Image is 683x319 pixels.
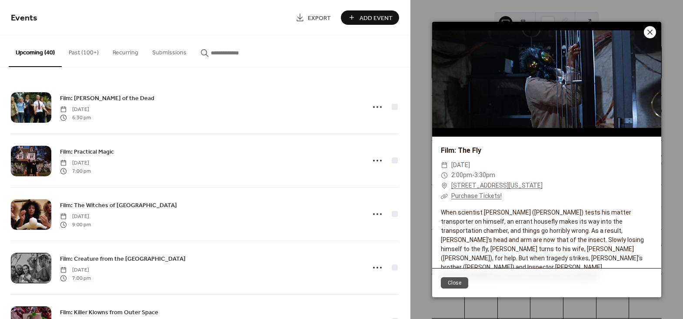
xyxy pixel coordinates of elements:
span: 7:00 pm [60,167,91,175]
span: 6:30 pm [60,114,91,121]
span: 9:00 pm [60,221,91,228]
span: [DATE] [60,266,91,274]
div: When scientist [PERSON_NAME] ([PERSON_NAME]) tests his matter transporter on himself, an errant h... [432,208,661,281]
span: [DATE] [60,106,91,114]
a: Film: Creature from the [GEOGRAPHIC_DATA] [60,254,186,264]
a: Film: The Fly [441,146,481,154]
button: Add Event [341,10,399,25]
span: 2:00pm [451,171,472,178]
div: ​ [441,181,448,191]
span: Add Event [360,13,393,23]
span: [DATE] [60,213,91,221]
span: Film: Killer Klowns from Outer Space [60,308,158,317]
span: Film: The Witches of [GEOGRAPHIC_DATA] [60,201,177,210]
button: Upcoming (40) [9,35,62,67]
span: 3:30pm [474,171,495,178]
span: Export [308,13,331,23]
div: ​ [441,170,448,181]
button: Close [441,277,468,289]
span: Events [11,10,37,27]
a: Purchase Tickets! [451,192,502,199]
span: - [472,171,474,178]
a: Film: Killer Klowns from Outer Space [60,307,158,317]
a: Export [289,10,337,25]
div: ​ [441,191,448,201]
span: Film: [PERSON_NAME] of the Dead [60,94,154,103]
a: Film: [PERSON_NAME] of the Dead [60,93,154,103]
div: ​ [441,160,448,171]
span: 7:00 pm [60,274,91,282]
span: [DATE] [60,159,91,167]
a: [STREET_ADDRESS][US_STATE] [451,181,543,191]
button: Past (100+) [62,35,106,66]
a: Film: The Witches of [GEOGRAPHIC_DATA] [60,200,177,210]
a: Film: Practical Magic [60,147,114,157]
span: [DATE] [451,160,470,171]
button: Recurring [106,35,145,66]
button: Submissions [145,35,193,66]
